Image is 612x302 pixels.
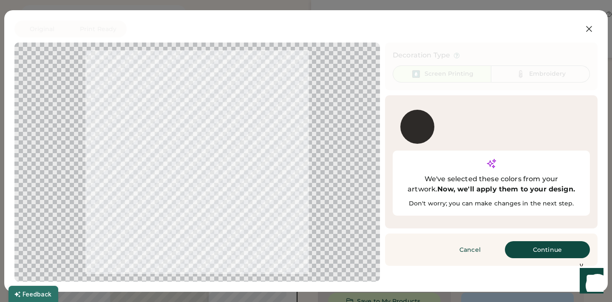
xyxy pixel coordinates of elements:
[440,241,500,258] button: Cancel
[572,264,608,300] iframe: Front Chat
[529,70,566,78] div: Embroidery
[425,70,473,78] div: Screen Printing
[437,185,575,193] strong: Now, we'll apply them to your design.
[393,50,450,60] div: Decoration Type
[70,20,127,37] button: Print Ready
[411,69,421,79] img: Ink%20-%20Selected.svg
[505,241,590,258] button: Continue
[400,174,582,194] div: We've selected these colors from your artwork.
[516,69,526,79] img: Thread%20-%20Unselected.svg
[14,20,70,37] button: Original
[400,199,582,208] div: Don't worry; you can make changes in the next step.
